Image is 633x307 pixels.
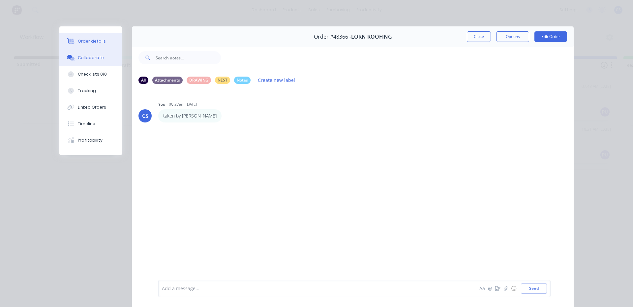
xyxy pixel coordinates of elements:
span: LORN ROOFING [351,34,392,40]
div: NEST [215,77,230,84]
p: taken by [PERSON_NAME] [163,113,217,119]
div: All [138,77,148,84]
button: Linked Orders [59,99,122,116]
button: Tracking [59,83,122,99]
button: Edit Order [534,31,567,42]
div: Linked Orders [78,104,106,110]
div: DRAWING [187,77,211,84]
input: Search notes... [156,51,221,64]
div: Profitability [78,137,103,143]
div: Checklists 0/0 [78,71,107,77]
div: Attachments [152,77,183,84]
button: Order details [59,33,122,50]
div: Collaborate [78,55,104,61]
div: Notes [234,77,251,84]
button: Create new label [255,76,299,85]
button: Checklists 0/0 [59,66,122,83]
div: CS [142,112,148,120]
button: Send [521,284,547,293]
button: Close [467,31,491,42]
div: Order details [78,38,106,44]
div: Tracking [78,88,96,94]
button: @ [486,285,494,292]
div: Timeline [78,121,95,127]
button: Collaborate [59,50,122,66]
button: ☺ [510,285,518,292]
button: Options [496,31,529,42]
button: Aa [478,285,486,292]
button: Timeline [59,116,122,132]
div: You [158,101,165,107]
button: Profitability [59,132,122,149]
div: - 06:27am [DATE] [166,101,197,107]
span: Order #48366 - [314,34,351,40]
